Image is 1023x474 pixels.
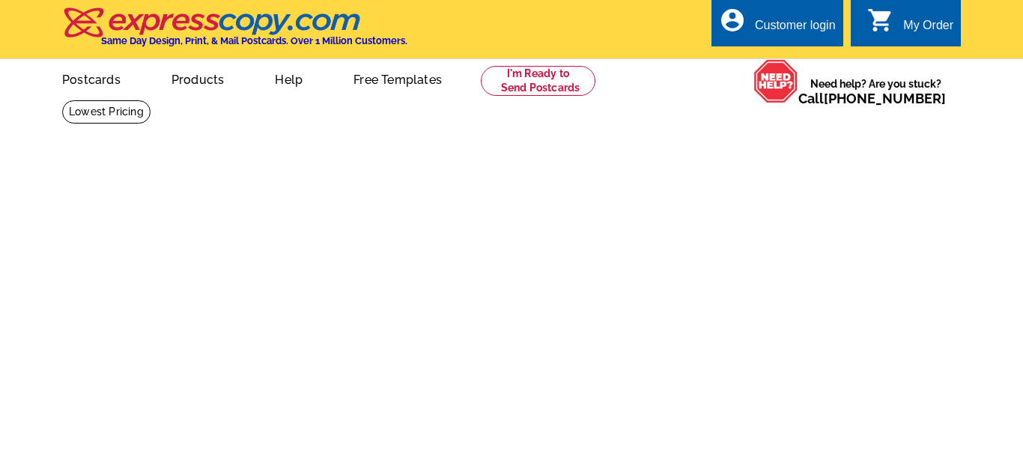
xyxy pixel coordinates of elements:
[62,18,407,46] a: Same Day Design, Print, & Mail Postcards. Over 1 Million Customers.
[903,19,953,40] div: My Order
[251,61,327,96] a: Help
[330,61,466,96] a: Free Templates
[824,91,946,106] a: [PHONE_NUMBER]
[38,61,145,96] a: Postcards
[719,7,746,34] i: account_circle
[148,61,249,96] a: Products
[753,59,798,103] img: help
[867,7,894,34] i: shopping_cart
[798,91,946,106] span: Call
[798,76,953,106] span: Need help? Are you stuck?
[101,35,407,46] h4: Same Day Design, Print, & Mail Postcards. Over 1 Million Customers.
[867,16,953,35] a: shopping_cart My Order
[719,16,836,35] a: account_circle Customer login
[755,19,836,40] div: Customer login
